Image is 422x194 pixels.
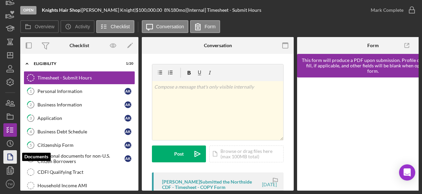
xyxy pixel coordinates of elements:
[262,182,277,187] time: 2025-07-23 19:48
[142,20,189,33] button: Conversation
[20,6,36,14] div: Open
[125,115,131,122] div: A K
[24,165,135,179] a: CDFI Qualifying Tract
[37,102,125,107] div: Business Information
[42,7,82,13] div: |
[174,145,184,162] div: Post
[24,111,135,125] a: 3ApplicationAK
[121,62,133,66] div: 1 / 20
[37,183,135,188] div: Household Income AMI
[24,152,135,165] a: 6Additional documents for non-U.S. Citizen BorrowersAK
[30,116,32,120] tspan: 3
[205,24,216,29] label: Form
[170,7,185,13] div: 180 mo
[204,43,232,48] div: Conversation
[8,182,13,186] text: TW
[37,116,125,121] div: Application
[24,125,135,138] a: 4Business Debt ScheduleAK
[367,43,379,48] div: Form
[162,179,261,190] div: [PERSON_NAME] Submitted the Northside CDF - Timesheet - COPY Form
[164,7,170,13] div: 8 %
[156,24,184,29] label: Conversation
[125,142,131,149] div: A K
[24,85,135,98] a: 1Personal InformationAK
[30,143,32,147] tspan: 5
[42,7,80,13] b: Knights Hair Shop
[35,24,54,29] label: Overview
[125,101,131,108] div: A K
[37,169,135,175] div: CDFI Qualifying Tract
[37,153,125,164] div: Additional documents for non-U.S. Citizen Borrowers
[399,164,415,181] div: Open Intercom Messenger
[37,75,135,80] div: Timesheet - Submit Hours
[60,20,94,33] button: Activity
[185,7,261,13] div: | [Internal] Timesheet - Submit Hours
[82,7,136,13] div: [PERSON_NAME] Knight |
[70,43,89,48] div: Checklist
[136,7,164,13] div: $100,000.00
[3,177,17,191] button: TW
[152,145,206,162] button: Post
[37,142,125,148] div: Citizenship Form
[34,62,116,66] div: Eligibility
[75,24,90,29] label: Activity
[125,155,131,162] div: A K
[37,89,125,94] div: Personal Information
[125,88,131,95] div: A K
[125,128,131,135] div: A K
[190,20,220,33] button: Form
[24,98,135,111] a: 2Business InformationAK
[30,89,32,93] tspan: 1
[20,20,59,33] button: Overview
[30,157,32,161] tspan: 6
[30,102,32,107] tspan: 2
[371,3,403,17] div: Mark Complete
[364,3,419,17] button: Mark Complete
[111,24,130,29] label: Checklist
[24,71,135,85] a: Timesheet - Submit Hours
[96,20,134,33] button: Checklist
[24,179,135,192] a: Household Income AMI
[24,138,135,152] a: 5Citizenship FormAK
[37,129,125,134] div: Business Debt Schedule
[30,129,32,134] tspan: 4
